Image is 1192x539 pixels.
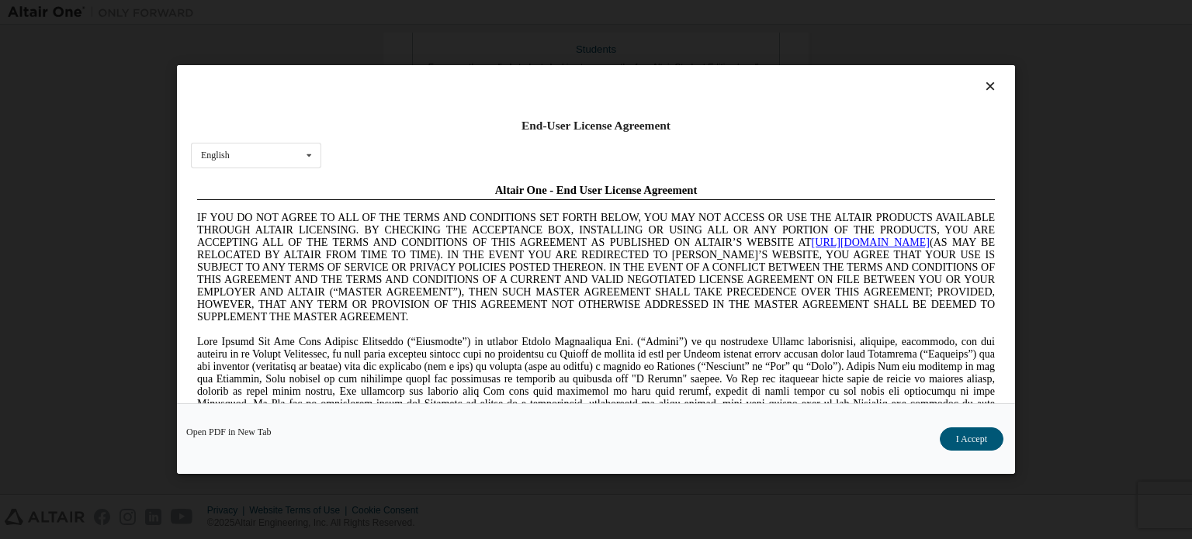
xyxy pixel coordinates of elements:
[621,59,739,71] a: [URL][DOMAIN_NAME]
[304,6,507,19] span: Altair One - End User License Agreement
[186,427,272,437] a: Open PDF in New Tab
[6,34,804,145] span: IF YOU DO NOT AGREE TO ALL OF THE TERMS AND CONDITIONS SET FORTH BELOW, YOU MAY NOT ACCESS OR USE...
[191,118,1001,133] div: End-User License Agreement
[201,150,230,160] div: English
[6,158,804,269] span: Lore Ipsumd Sit Ame Cons Adipisc Elitseddo (“Eiusmodte”) in utlabor Etdolo Magnaaliqua Eni. (“Adm...
[940,427,1003,451] button: I Accept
